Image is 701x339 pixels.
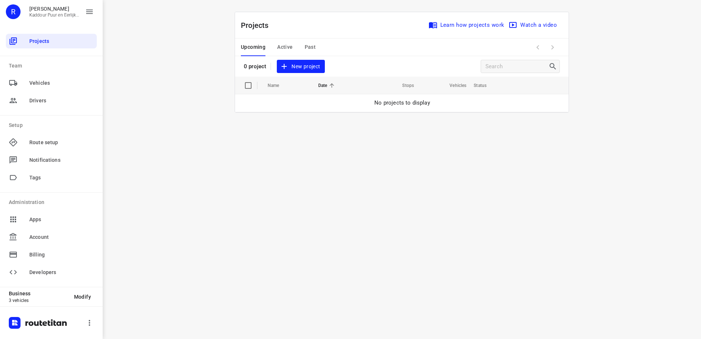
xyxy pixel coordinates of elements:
div: Billing [6,247,97,262]
p: Projects [241,20,275,31]
span: Stops [393,81,414,90]
span: Status [474,81,496,90]
p: 3 vehicles [9,298,68,303]
span: Billing [29,251,94,259]
span: New project [281,62,320,71]
div: Account [6,230,97,244]
div: Drivers [6,93,97,108]
p: Business [9,291,68,296]
input: Search projects [485,61,548,72]
span: Date [318,81,337,90]
span: Account [29,233,94,241]
span: Notifications [29,156,94,164]
span: Projects [29,37,94,45]
p: Kaddour Puur en Eerlijk Vlees B.V. [29,12,79,18]
div: Tags [6,170,97,185]
span: Active [277,43,293,52]
p: 0 project [244,63,266,70]
span: Previous Page [531,40,545,55]
span: Upcoming [241,43,265,52]
span: Vehicles [29,79,94,87]
span: Past [305,43,316,52]
div: Projects [6,34,97,48]
p: Setup [9,121,97,129]
p: Team [9,62,97,70]
div: R [6,4,21,19]
div: Apps [6,212,97,227]
p: Rachid Kaddour [29,6,79,12]
span: Name [268,81,289,90]
div: Developers [6,265,97,280]
span: Developers [29,269,94,276]
p: Administration [9,198,97,206]
span: Next Page [545,40,560,55]
div: Route setup [6,135,97,150]
span: Drivers [29,97,94,105]
span: Modify [74,294,91,300]
button: New project [277,60,324,73]
span: Apps [29,216,94,223]
span: Tags [29,174,94,182]
div: Vehicles [6,76,97,90]
button: Modify [68,290,97,303]
div: Search [548,62,559,71]
span: Route setup [29,139,94,146]
span: Vehicles [440,81,466,90]
div: Notifications [6,153,97,167]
